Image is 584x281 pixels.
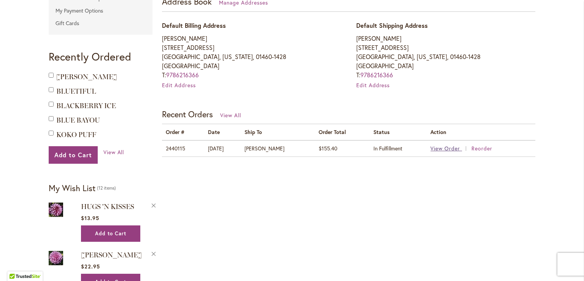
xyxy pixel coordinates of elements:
td: [PERSON_NAME] [241,140,315,156]
a: KOKO PUFF [56,131,96,139]
a: Gift Cards [49,18,152,29]
a: [PERSON_NAME] [56,73,117,81]
th: Ship To [241,124,315,140]
th: Action [427,124,535,140]
th: Status [370,124,427,140]
span: $13.95 [81,214,99,222]
a: Vera Seyfang [49,249,63,268]
a: BLUETIFUL [56,87,96,96]
span: 12 items [97,185,116,191]
a: Edit Address [356,81,390,89]
a: View Order [430,145,470,152]
span: Add to Cart [54,151,92,159]
strong: My Wish List [49,182,95,193]
a: View All [103,148,124,156]
td: [DATE] [204,140,240,156]
th: Date [204,124,240,140]
span: $22.95 [81,263,100,270]
a: 9786216366 [360,71,393,79]
a: My Payment Options [49,5,152,16]
span: Add to Cart [95,230,126,237]
a: Edit Address [162,81,196,89]
a: HUGS 'N KISSES [81,203,134,211]
strong: Recently Ordered [49,49,131,64]
a: BLUE BAYOU [56,116,100,125]
button: Add to Cart [81,225,140,242]
span: $155.40 [319,145,337,152]
a: Reorder [471,145,492,152]
span: View Order [430,145,460,152]
td: 2440115 [162,140,204,156]
a: [PERSON_NAME] [81,251,142,259]
address: [PERSON_NAME] [STREET_ADDRESS] [GEOGRAPHIC_DATA], [US_STATE], 01460-1428 [GEOGRAPHIC_DATA] T: [162,34,341,80]
a: HUGS 'N KISSES [49,201,63,220]
button: Add to Cart [49,146,98,164]
address: [PERSON_NAME] [STREET_ADDRESS] [GEOGRAPHIC_DATA], [US_STATE], 01460-1428 [GEOGRAPHIC_DATA] T: [356,34,535,80]
a: 9786216366 [166,71,199,79]
a: BLACKBERRY ICE [56,102,116,110]
iframe: Launch Accessibility Center [6,254,27,275]
th: Order # [162,124,204,140]
img: HUGS 'N KISSES [49,201,63,218]
td: In Fulfillment [370,140,427,156]
span: Default Billing Address [162,21,226,29]
img: Vera Seyfang [49,249,63,267]
a: View All [220,112,241,119]
th: Order Total [315,124,370,140]
span: Default Shipping Address [356,21,428,29]
strong: Recent Orders [162,109,213,120]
